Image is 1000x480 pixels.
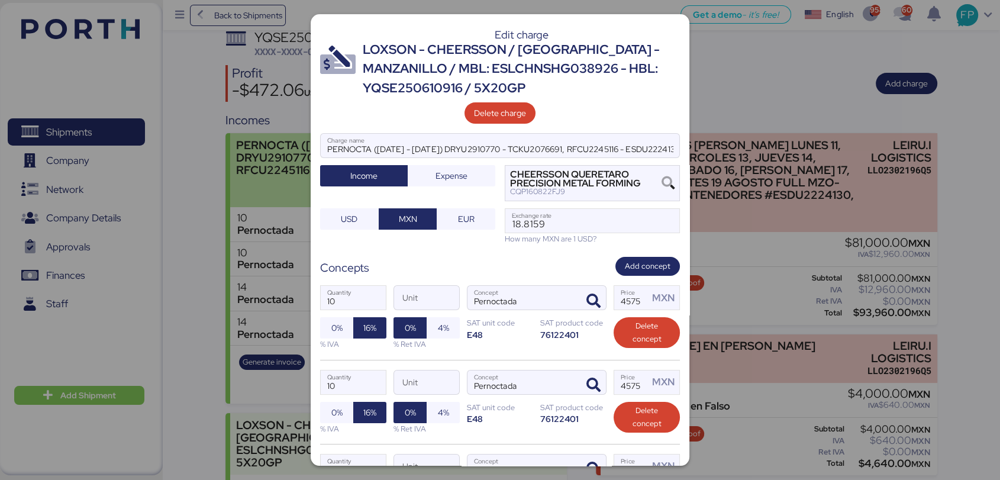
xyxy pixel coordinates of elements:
[652,375,679,389] div: MXN
[438,321,449,335] span: 4%
[353,402,386,423] button: 16%
[394,286,459,310] input: Unit
[614,402,680,433] button: Delete concept
[581,289,606,314] button: ConceptConcept
[505,209,679,233] input: Exchange rate
[399,212,417,226] span: MXN
[625,260,670,273] span: Add concept
[652,459,679,473] div: MXN
[394,371,459,394] input: Unit
[405,405,416,420] span: 0%
[623,320,670,346] span: Delete concept
[614,286,649,310] input: Price
[379,208,437,230] button: MXN
[320,423,386,434] div: % IVA
[652,291,679,305] div: MXN
[320,259,369,276] div: Concepts
[363,40,680,98] div: LOXSON - CHEERSSON / [GEOGRAPHIC_DATA] - MANZANILLO / MBL: ESLCHNSHG038926 - HBL: YQSE250610916 /...
[341,212,357,226] span: USD
[363,321,376,335] span: 16%
[438,405,449,420] span: 4%
[467,286,578,310] input: Concept
[464,102,536,124] button: Delete charge
[363,405,376,420] span: 16%
[350,169,378,183] span: Income
[623,404,670,430] span: Delete concept
[320,402,353,423] button: 0%
[393,317,427,339] button: 0%
[614,371,649,394] input: Price
[510,170,662,188] div: CHEERSSON QUERETARO PRECISION METAL FORMING
[427,402,460,423] button: 4%
[458,212,475,226] span: EUR
[320,317,353,339] button: 0%
[467,371,578,394] input: Concept
[467,413,533,424] div: E48
[393,402,427,423] button: 0%
[467,455,578,478] input: Concept
[405,321,416,335] span: 0%
[321,371,386,394] input: Quantity
[467,317,533,328] div: SAT unit code
[393,423,460,434] div: % Ret IVA
[393,339,460,350] div: % Ret IVA
[321,455,386,478] input: Quantity
[320,208,379,230] button: USD
[540,402,607,413] div: SAT product code
[505,233,680,244] div: How many MXN are 1 USD?
[353,317,386,339] button: 16%
[581,373,606,398] button: ConceptConcept
[427,317,460,339] button: 4%
[331,321,343,335] span: 0%
[540,317,607,328] div: SAT product code
[474,106,526,120] span: Delete charge
[614,317,680,348] button: Delete concept
[394,455,459,478] input: Unit
[467,402,533,413] div: SAT unit code
[614,455,649,478] input: Price
[615,257,680,276] button: Add concept
[320,165,408,186] button: Income
[363,30,680,40] div: Edit charge
[437,208,495,230] button: EUR
[321,134,679,157] input: Charge name
[321,286,386,310] input: Quantity
[540,329,607,340] div: 76122401
[467,329,533,340] div: E48
[408,165,495,186] button: Expense
[331,405,343,420] span: 0%
[436,169,467,183] span: Expense
[320,339,386,350] div: % IVA
[510,188,662,196] div: CQP160822FJ9
[540,413,607,424] div: 76122401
